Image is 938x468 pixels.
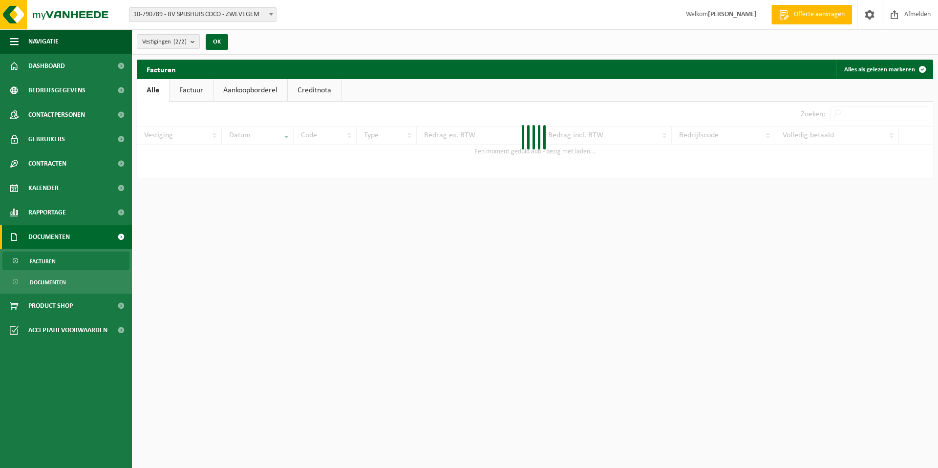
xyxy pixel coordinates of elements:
[137,60,186,79] h2: Facturen
[28,151,66,176] span: Contracten
[129,7,277,22] span: 10-790789 - BV SPIJSHUIS COCO - ZWEVEGEM
[129,8,276,21] span: 10-790789 - BV SPIJSHUIS COCO - ZWEVEGEM
[170,79,213,102] a: Factuur
[28,103,85,127] span: Contactpersonen
[791,10,847,20] span: Offerte aanvragen
[2,252,129,270] a: Facturen
[708,11,757,18] strong: [PERSON_NAME]
[142,35,187,49] span: Vestigingen
[28,78,85,103] span: Bedrijfsgegevens
[30,252,56,271] span: Facturen
[28,54,65,78] span: Dashboard
[173,39,187,45] count: (2/2)
[28,318,107,342] span: Acceptatievoorwaarden
[28,200,66,225] span: Rapportage
[213,79,287,102] a: Aankoopborderel
[30,273,66,292] span: Documenten
[771,5,852,24] a: Offerte aanvragen
[28,127,65,151] span: Gebruikers
[28,294,73,318] span: Product Shop
[28,225,70,249] span: Documenten
[28,29,59,54] span: Navigatie
[28,176,59,200] span: Kalender
[137,79,169,102] a: Alle
[2,273,129,291] a: Documenten
[137,34,200,49] button: Vestigingen(2/2)
[288,79,341,102] a: Creditnota
[206,34,228,50] button: OK
[836,60,932,79] button: Alles als gelezen markeren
